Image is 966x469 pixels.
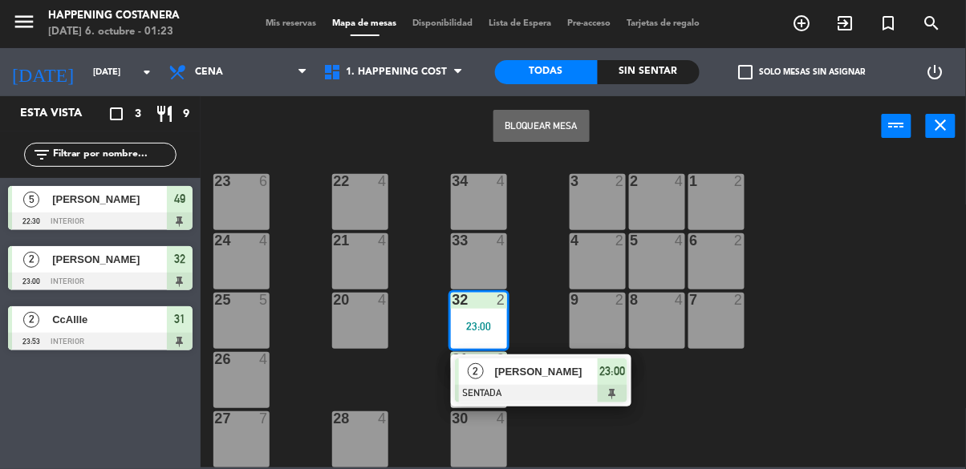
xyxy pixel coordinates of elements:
i: close [931,115,951,135]
div: 22 [334,174,335,188]
div: 4 [497,411,506,426]
div: 4 [675,233,684,248]
label: Solo mesas sin asignar [739,65,866,79]
button: power_input [882,114,911,138]
span: check_box_outline_blank [739,65,753,79]
i: turned_in_not [879,14,899,33]
div: 4 [378,411,388,426]
div: 9 [571,293,572,307]
div: 4 [378,174,388,188]
div: 3 [571,174,572,188]
i: restaurant [155,104,174,123]
div: 26 [215,352,216,366]
i: arrow_drop_down [137,63,156,82]
div: 1 [690,174,691,188]
span: 31 [174,309,185,329]
span: 32 [174,249,185,269]
input: Filtrar por nombre... [51,146,176,164]
div: 2 [615,174,625,188]
div: 25 [215,293,216,307]
span: 2 [23,252,39,268]
div: 28 [334,411,335,426]
i: search [923,14,942,33]
div: 23:00 [451,321,507,332]
div: 32 [453,293,453,307]
span: 3 [135,105,141,123]
i: exit_to_app [836,14,855,33]
div: Sin sentar [598,60,700,84]
div: 6 [690,233,691,248]
div: 2 [734,293,744,307]
div: Todas [495,60,598,84]
span: 2 [468,363,484,379]
div: 2 [615,233,625,248]
div: 7 [259,411,269,426]
div: 27 [215,411,216,426]
button: Bloquear Mesa [493,110,590,142]
span: Tarjetas de regalo [619,19,708,28]
div: 4 [378,233,388,248]
span: 9 [183,105,189,123]
span: 49 [174,189,185,208]
button: menu [12,10,36,39]
span: Mis reservas [258,19,325,28]
span: Pre-acceso [560,19,619,28]
div: [DATE] 6. octubre - 01:23 [48,24,180,40]
div: 31 [453,352,453,366]
div: 6 [259,174,269,188]
div: 4 [675,174,684,188]
div: 2 [734,174,744,188]
span: [PERSON_NAME] [52,191,167,208]
div: 33 [453,233,453,248]
i: crop_square [107,104,126,123]
div: 30 [453,411,453,426]
span: [PERSON_NAME] [52,251,167,268]
span: CcAllle [52,311,167,328]
div: 4 [378,293,388,307]
div: Happening Costanera [48,8,180,24]
button: close [926,114,956,138]
div: 4 [571,233,572,248]
span: [PERSON_NAME] [495,363,598,380]
div: 5 [259,293,269,307]
div: 34 [453,174,453,188]
div: 4 [497,174,506,188]
div: 2 [615,293,625,307]
span: Lista de Espera [481,19,560,28]
i: menu [12,10,36,34]
span: Cena [195,67,223,78]
i: power_settings_new [926,63,945,82]
div: 7 [690,293,691,307]
span: 2 [23,312,39,328]
div: 4 [259,233,269,248]
div: 2 [497,352,506,366]
i: power_input [887,115,907,135]
div: 4 [259,352,269,366]
div: 23 [215,174,216,188]
div: 24 [215,233,216,248]
i: add_circle_outline [793,14,812,33]
span: 23:00 [599,362,625,381]
div: 2 [734,233,744,248]
div: 20 [334,293,335,307]
div: 4 [675,293,684,307]
span: Disponibilidad [405,19,481,28]
span: Mapa de mesas [325,19,405,28]
div: 21 [334,233,335,248]
i: filter_list [32,145,51,164]
div: Esta vista [8,104,116,123]
div: 4 [497,233,506,248]
span: 5 [23,192,39,208]
span: 1. HAPPENING COST [347,67,448,78]
div: 2 [497,293,506,307]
